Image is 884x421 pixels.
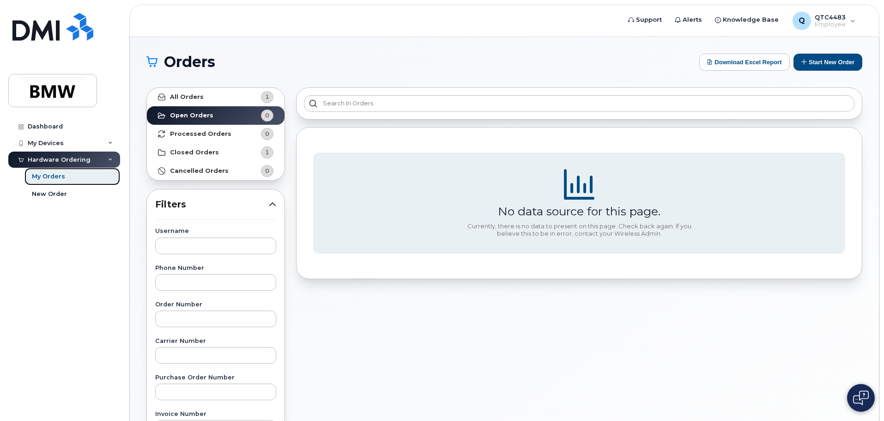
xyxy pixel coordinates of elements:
span: 1 [265,92,269,101]
label: Invoice Number [155,411,276,417]
div: Currently, there is no data to present on this page. Check back again. If you believe this to be ... [464,223,695,237]
a: Processed Orders0 [147,125,285,143]
strong: Open Orders [170,112,213,119]
span: 0 [265,129,269,138]
a: Open Orders0 [147,106,285,125]
a: Cancelled Orders0 [147,162,285,180]
span: Filters [155,198,269,211]
div: No data source for this page. [498,204,660,218]
span: 0 [265,111,269,120]
strong: Closed Orders [170,149,219,156]
label: Purchase Order Number [155,375,276,381]
strong: Cancelled Orders [170,167,229,175]
span: Orders [164,55,215,69]
img: Open chat [853,390,869,405]
button: Download Excel Report [699,54,790,71]
a: Closed Orders1 [147,143,285,162]
span: 1 [265,148,269,157]
label: Order Number [155,302,276,308]
input: Search in orders [304,95,854,112]
label: Phone Number [155,265,276,271]
a: All Orders1 [147,88,285,106]
span: 0 [265,166,269,175]
label: Username [155,228,276,234]
button: Start New Order [793,54,862,71]
strong: All Orders [170,93,204,101]
label: Carrier Number [155,338,276,344]
strong: Processed Orders [170,130,231,138]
